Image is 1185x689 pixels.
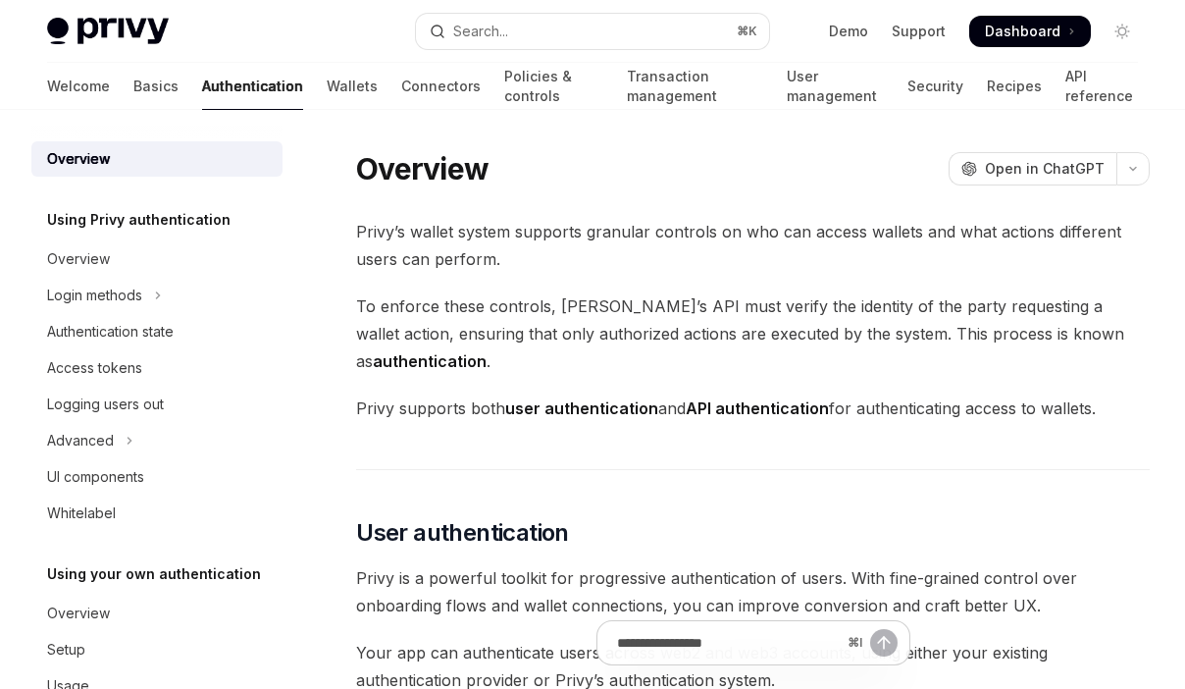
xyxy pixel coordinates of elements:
button: Open in ChatGPT [949,152,1116,185]
a: Setup [31,632,283,667]
span: Open in ChatGPT [985,159,1105,179]
div: Logging users out [47,393,164,416]
span: Privy supports both and for authenticating access to wallets. [356,395,1150,422]
div: Overview [47,247,110,271]
div: Whitelabel [47,502,116,525]
button: Send message [870,629,898,657]
div: Login methods [47,284,142,307]
span: Dashboard [985,22,1060,41]
strong: authentication [373,351,487,371]
a: Support [892,22,946,41]
div: Overview [47,602,110,625]
a: Connectors [401,63,481,110]
a: Overview [31,596,283,631]
input: Ask a question... [617,621,840,664]
strong: user authentication [505,398,658,418]
a: Transaction management [627,63,763,110]
h5: Using your own authentication [47,562,261,586]
button: Toggle Advanced section [31,423,283,458]
a: Security [907,63,963,110]
div: Advanced [47,429,114,452]
a: API reference [1065,63,1138,110]
a: User management [787,63,884,110]
a: UI components [31,459,283,495]
span: Privy’s wallet system supports granular controls on who can access wallets and what actions diffe... [356,218,1150,273]
a: Policies & controls [504,63,603,110]
button: Toggle dark mode [1107,16,1138,47]
div: Authentication state [47,320,174,344]
a: Overview [31,241,283,277]
div: Search... [453,20,508,43]
a: Basics [133,63,179,110]
span: ⌘ K [737,24,757,39]
span: User authentication [356,517,569,549]
a: Access tokens [31,350,283,386]
span: To enforce these controls, [PERSON_NAME]’s API must verify the identity of the party requesting a... [356,292,1150,375]
a: Dashboard [969,16,1091,47]
a: Logging users out [31,387,283,422]
div: Setup [47,638,85,662]
a: Demo [829,22,868,41]
button: Toggle Login methods section [31,278,283,313]
span: Privy is a powerful toolkit for progressive authentication of users. With fine-grained control ov... [356,564,1150,619]
h5: Using Privy authentication [47,208,231,232]
a: Recipes [987,63,1042,110]
div: UI components [47,465,144,489]
strong: API authentication [686,398,829,418]
div: Overview [47,147,110,171]
a: Whitelabel [31,496,283,531]
a: Welcome [47,63,110,110]
button: Open search [416,14,769,49]
div: Access tokens [47,356,142,380]
img: light logo [47,18,169,45]
a: Authentication [202,63,303,110]
a: Overview [31,141,283,177]
a: Authentication state [31,314,283,349]
h1: Overview [356,151,489,186]
a: Wallets [327,63,378,110]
